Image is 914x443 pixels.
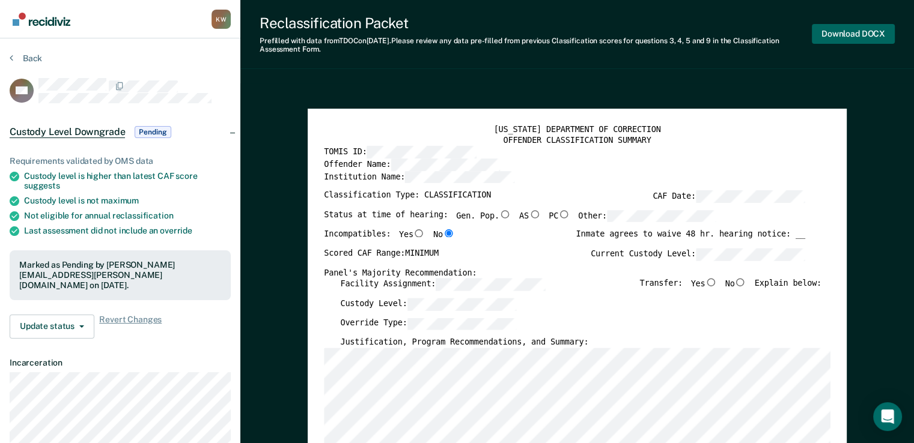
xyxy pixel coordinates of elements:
label: Facility Assignment: [340,278,545,291]
input: Facility Assignment: [436,278,545,291]
input: Custody Level: [407,298,517,310]
input: Institution Name: [405,170,514,183]
input: Offender Name: [391,158,500,171]
button: Back [10,53,42,64]
input: AS [529,209,541,218]
input: CAF Date: [696,190,805,203]
div: Not eligible for annual [24,211,231,221]
label: Override Type: [340,318,516,330]
span: Custody Level Downgrade [10,126,125,138]
dt: Incarceration [10,358,231,368]
button: Profile dropdown button [212,10,231,29]
label: Justification, Program Recommendations, and Summary: [340,337,588,348]
label: No [725,278,747,291]
div: Open Intercom Messenger [873,402,902,431]
div: Requirements validated by OMS data [10,156,231,166]
div: Inmate agrees to waive 48 hr. hearing notice: __ [576,229,805,248]
div: [US_STATE] DEPARTMENT OF CORRECTION [324,125,830,136]
div: Marked as Pending by [PERSON_NAME][EMAIL_ADDRESS][PERSON_NAME][DOMAIN_NAME] on [DATE]. [19,260,221,290]
div: Panel's Majority Recommendation: [324,268,805,279]
div: Reclassification Packet [260,14,812,32]
input: Yes [705,278,717,286]
span: reclassification [112,211,174,220]
div: Custody level is not [24,196,231,206]
input: Current Custody Level: [696,248,805,261]
span: Pending [135,126,171,138]
label: Other: [578,209,716,222]
input: Override Type: [407,318,517,330]
label: TOMIS ID: [324,146,476,158]
input: Gen. Pop. [499,209,511,218]
span: Revert Changes [99,315,162,339]
label: Institution Name: [324,170,514,183]
div: Status at time of hearing: [324,209,716,229]
label: Yes [691,278,717,291]
label: PC [549,209,570,222]
input: TOMIS ID: [367,146,477,158]
input: No [443,229,455,238]
input: Other: [607,209,716,222]
div: Custody level is higher than latest CAF score [24,171,231,191]
div: Transfer: Explain below: [640,278,821,298]
input: PC [558,209,570,218]
img: Recidiviz [13,13,70,26]
div: OFFENDER CLASSIFICATION SUMMARY [324,135,830,146]
input: Yes [413,229,425,238]
span: suggests [24,181,60,190]
span: maximum [101,196,139,205]
div: Incompatibles: [324,229,454,248]
button: Update status [10,315,94,339]
label: No [433,229,455,241]
label: Gen. Pop. [456,209,511,222]
div: Prefilled with data from TDOC on [DATE] . Please review any data pre-filled from previous Classif... [260,37,812,54]
label: Current Custody Level: [591,248,805,261]
span: override [160,226,192,235]
label: Yes [399,229,425,241]
label: Offender Name: [324,158,500,171]
input: No [735,278,747,286]
label: Custody Level: [340,298,516,310]
button: Download DOCX [812,24,895,44]
label: CAF Date: [653,190,805,203]
label: Scored CAF Range: MINIMUM [324,248,439,261]
label: Classification Type: CLASSIFICATION [324,190,491,203]
div: Last assessment did not include an [24,226,231,236]
div: K W [212,10,231,29]
label: AS [519,209,541,222]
